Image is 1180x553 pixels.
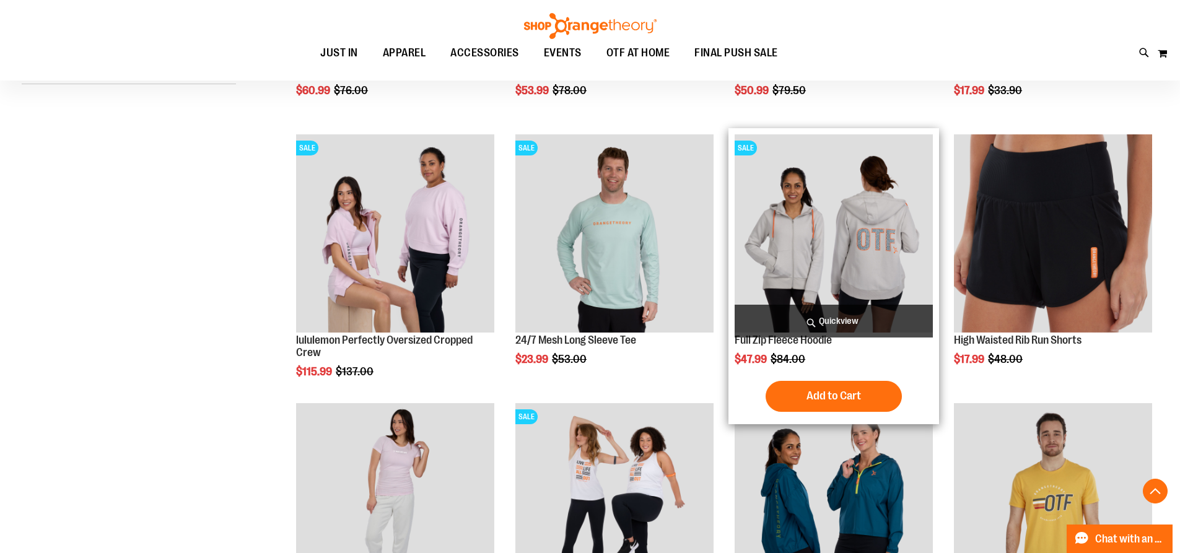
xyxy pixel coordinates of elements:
span: SALE [515,141,538,155]
button: Back To Top [1143,479,1168,503]
img: Main Image of 1457091 [735,134,933,333]
a: 24/7 Mesh Long Sleeve Tee [515,334,636,346]
span: SALE [735,141,757,155]
span: $53.00 [552,353,588,365]
span: $76.00 [334,84,370,97]
img: Main Image of 1457095 [515,134,714,333]
span: Chat with an Expert [1095,533,1165,545]
span: $79.50 [772,84,808,97]
img: lululemon Perfectly Oversized Cropped Crew [296,134,494,333]
span: $78.00 [553,84,588,97]
div: product [948,128,1158,397]
span: Add to Cart [806,389,861,403]
span: APPAREL [383,39,426,67]
img: High Waisted Rib Run Shorts [954,134,1152,333]
span: OTF AT HOME [606,39,670,67]
button: Add to Cart [766,381,902,412]
span: $17.99 [954,353,986,365]
div: product [728,128,939,424]
span: JUST IN [320,39,358,67]
span: $50.99 [735,84,771,97]
a: Main Image of 1457091SALE [735,134,933,334]
span: $84.00 [771,353,807,365]
img: Shop Orangetheory [522,13,658,39]
button: Chat with an Expert [1067,525,1173,553]
a: Quickview [735,305,933,337]
span: $17.99 [954,84,986,97]
span: $60.99 [296,84,332,97]
span: ACCESSORIES [450,39,519,67]
span: FINAL PUSH SALE [694,39,778,67]
span: $48.00 [988,353,1025,365]
span: SALE [296,141,318,155]
div: product [290,128,500,409]
span: EVENTS [544,39,582,67]
span: $47.99 [735,353,769,365]
div: product [509,128,720,397]
span: $33.90 [988,84,1024,97]
a: lululemon Perfectly Oversized Cropped Crew [296,334,473,359]
span: $137.00 [336,365,375,378]
span: $23.99 [515,353,550,365]
a: High Waisted Rib Run Shorts [954,134,1152,334]
a: High Waisted Rib Run Shorts [954,334,1082,346]
a: Main Image of 1457095SALE [515,134,714,334]
a: lululemon Perfectly Oversized Cropped CrewSALE [296,134,494,334]
a: Full Zip Fleece Hoodie [735,334,832,346]
span: $115.99 [296,365,334,378]
span: $53.99 [515,84,551,97]
span: SALE [515,409,538,424]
